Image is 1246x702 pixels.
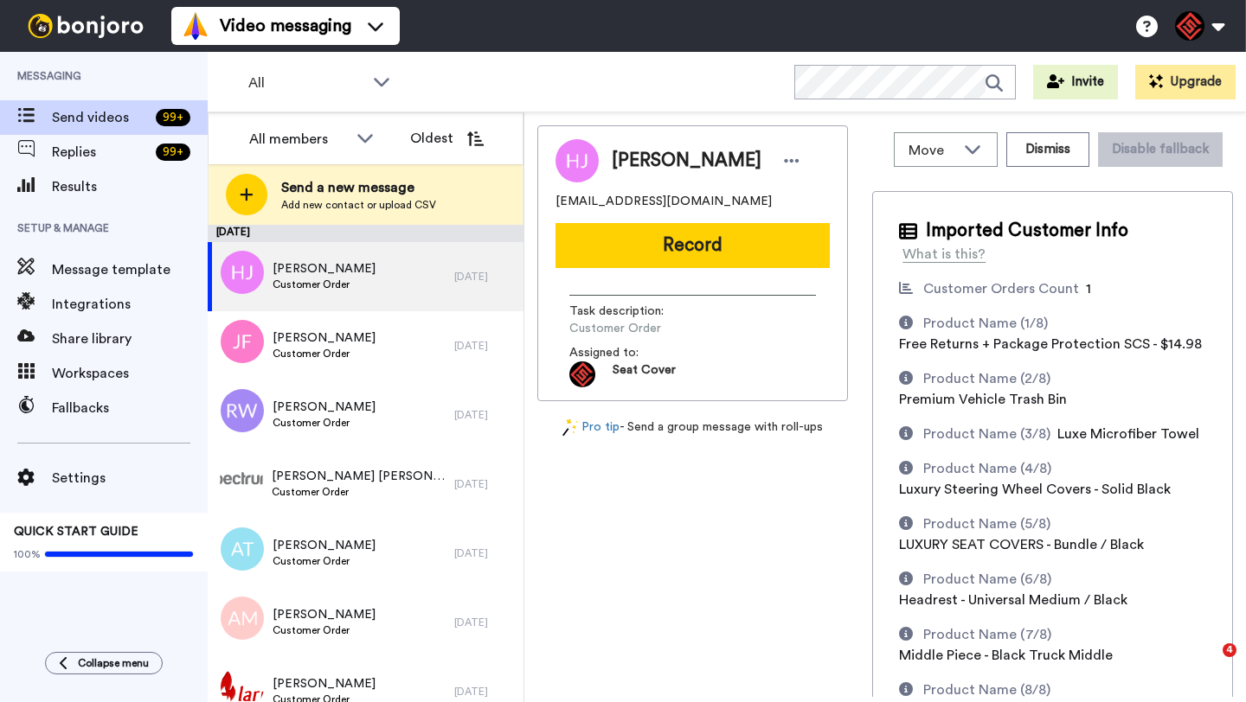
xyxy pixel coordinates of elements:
button: Collapse menu [45,652,163,674]
div: [DATE] [454,339,515,353]
span: Results [52,176,208,197]
span: Assigned to: [569,344,690,361]
span: [PERSON_NAME] [273,675,376,692]
button: Dismiss [1006,132,1089,167]
div: [DATE] [454,477,515,491]
span: Headrest - Universal Medium / Black [899,593,1127,607]
span: Video messaging [220,14,351,38]
span: [PERSON_NAME] [273,260,376,278]
span: Customer Order [273,278,376,291]
img: ec5645ef-65b2-4455-98b9-10df426c12e0-1681764373.jpg [569,361,595,387]
span: Settings [52,468,208,488]
div: [DATE] [208,225,523,242]
span: [PERSON_NAME] [612,148,761,174]
div: [DATE] [454,685,515,699]
div: All members [249,129,348,150]
img: Image of Heather Jones [556,139,599,182]
span: Customer Order [273,623,376,637]
div: Product Name (2/8) [923,368,1050,389]
button: Oldest [397,121,497,156]
span: Send videos [52,107,149,128]
button: Disable fallback [1098,132,1223,167]
div: Product Name (8/8) [923,680,1050,700]
span: All [248,73,364,93]
span: QUICK START GUIDE [14,526,138,538]
span: Imported Customer Info [926,218,1128,244]
div: [DATE] [454,408,515,422]
span: [PERSON_NAME] [273,606,376,623]
div: Product Name (4/8) [923,458,1051,479]
div: Product Name (3/8) [923,424,1050,444]
span: Customer Order [272,485,446,499]
span: LUXURY SEAT COVERS - Bundle / Black [899,538,1144,552]
span: Share library [52,329,208,349]
a: Pro tip [562,418,620,437]
span: Send a new message [281,177,436,198]
button: Upgrade [1135,65,1236,99]
span: [PERSON_NAME] [PERSON_NAME] [272,468,446,485]
span: Luxury Steering Wheel Covers - Solid Black [899,482,1171,496]
span: Add new contact or upload CSV [281,198,436,212]
span: Fallbacks [52,398,208,418]
button: Record [556,223,830,268]
span: Middle Piece - Black Truck Middle [899,648,1113,662]
span: Customer Order [273,416,376,430]
span: Premium Vehicle Trash Bin [899,392,1067,406]
img: jf.png [221,320,264,363]
span: Seat Cover [613,361,676,387]
span: Replies [52,142,149,163]
iframe: Intercom live chat [1187,643,1229,685]
span: Move [909,140,955,161]
div: Product Name (6/8) [923,569,1051,590]
div: 99 + [156,109,190,126]
span: [PERSON_NAME] [273,329,376,347]
img: hj.png [221,251,264,294]
img: am.png [221,597,264,640]
span: Customer Order [569,320,734,337]
div: Product Name (5/8) [923,514,1050,534]
span: Integrations [52,294,208,315]
span: Task description : [569,303,690,320]
span: [PERSON_NAME] [273,537,376,554]
div: Product Name (7/8) [923,624,1051,645]
img: bj-logo-header-white.svg [21,14,151,38]
span: Luxe Microfiber Towel [1057,427,1199,441]
span: Customer Order [273,554,376,568]
div: Product Name (1/8) [923,313,1048,334]
span: [EMAIL_ADDRESS][DOMAIN_NAME] [556,193,772,210]
div: [DATE] [454,546,515,560]
span: Customer Order [273,347,376,361]
span: Message template [52,259,208,280]
img: rw.png [221,389,264,432]
span: Collapse menu [78,656,149,670]
span: 1 [1086,282,1091,296]
img: magic-wand.svg [562,418,578,437]
span: 4 [1223,643,1236,657]
span: [PERSON_NAME] [273,399,376,416]
span: 100% [14,547,41,561]
img: 2160d7bd-9f8a-4a77-98e1-61ebbf1f435f.png [220,458,263,501]
div: What is this? [902,244,986,265]
button: Invite [1033,65,1118,99]
span: Workspaces [52,363,208,384]
img: vm-color.svg [182,12,209,40]
div: [DATE] [454,616,515,629]
div: [DATE] [454,270,515,284]
img: at.png [221,527,264,571]
div: Customer Orders Count [923,278,1079,299]
div: - Send a group message with roll-ups [537,418,848,437]
span: Free Returns + Package Protection SCS - $14.98 [899,337,1202,351]
div: 99 + [156,144,190,161]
